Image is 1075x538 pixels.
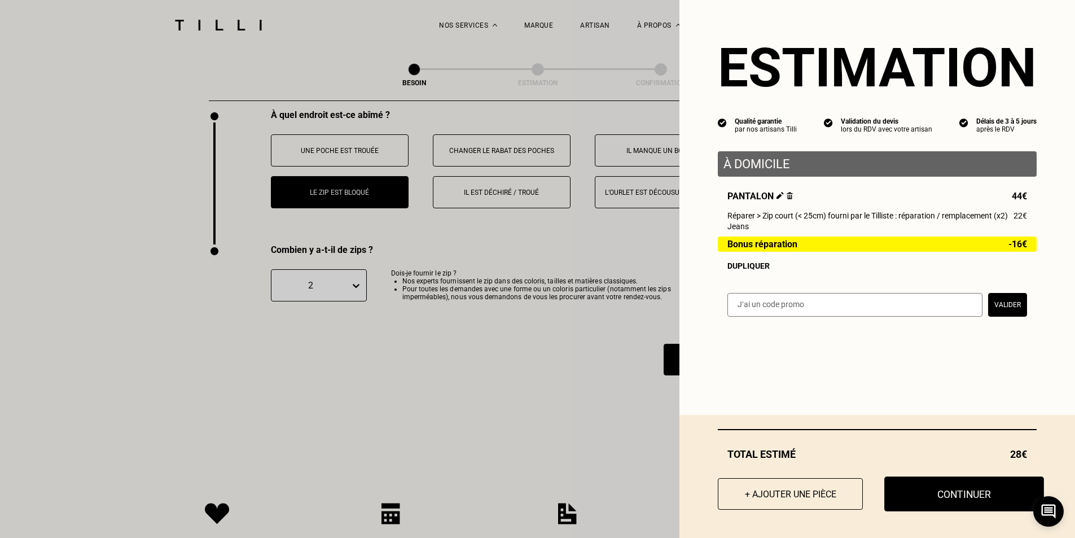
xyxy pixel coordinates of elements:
[727,261,1027,270] div: Dupliquer
[718,117,727,128] img: icon list info
[1008,239,1027,249] span: -16€
[727,293,982,317] input: J‘ai un code promo
[727,239,797,249] span: Bonus réparation
[824,117,833,128] img: icon list info
[841,117,932,125] div: Validation du devis
[727,222,749,231] span: Jeans
[18,29,27,38] img: website_grey.svg
[718,478,863,510] button: + Ajouter une pièce
[30,65,40,75] img: tab_domain_overview_orange.svg
[1010,448,1027,460] span: 28€
[735,117,797,125] div: Qualité garantie
[43,67,101,74] div: Domain Overview
[29,29,124,38] div: Domain: [DOMAIN_NAME]
[976,117,1037,125] div: Délais de 3 à 5 jours
[884,476,1044,511] button: Continuer
[787,192,793,199] img: Supprimer
[735,125,797,133] div: par nos artisans Tilli
[727,211,1008,220] span: Réparer > Zip court (< 25cm) fourni par le Tilliste : réparation / remplacement (x2)
[125,67,190,74] div: Keywords by Traffic
[718,36,1037,99] section: Estimation
[18,18,27,27] img: logo_orange.svg
[727,191,793,202] span: Pantalon
[988,293,1027,317] button: Valider
[718,448,1037,460] div: Total estimé
[776,192,784,199] img: Éditer
[1013,211,1027,220] span: 22€
[112,65,121,75] img: tab_keywords_by_traffic_grey.svg
[976,125,1037,133] div: après le RDV
[723,157,1031,171] p: À domicile
[1012,191,1027,202] span: 44€
[32,18,55,27] div: v 4.0.25
[959,117,968,128] img: icon list info
[841,125,932,133] div: lors du RDV avec votre artisan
